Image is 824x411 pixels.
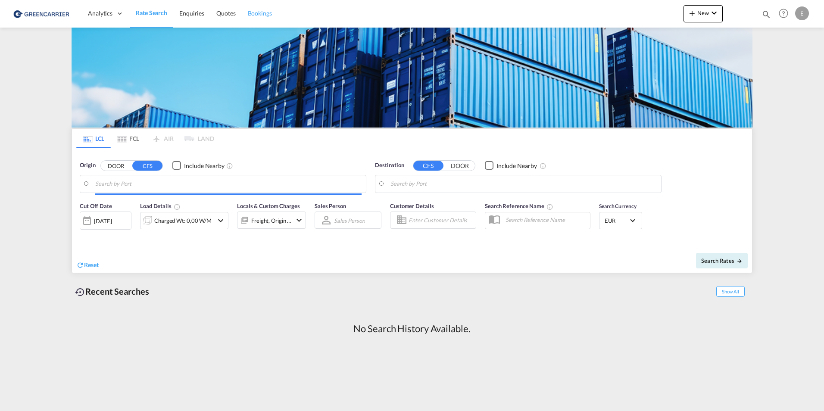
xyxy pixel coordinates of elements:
[716,286,745,297] span: Show All
[776,6,791,21] span: Help
[136,9,167,16] span: Rate Search
[540,162,546,169] md-icon: Unchecked: Ignores neighbouring ports when fetching rates.Checked : Includes neighbouring ports w...
[76,261,84,269] md-icon: icon-refresh
[216,9,235,17] span: Quotes
[795,6,809,20] div: E
[687,9,719,16] span: New
[737,258,743,264] md-icon: icon-arrow-right
[76,129,111,148] md-tab-item: LCL
[154,215,212,227] div: Charged Wt: 0,00 W/M
[80,212,131,230] div: [DATE]
[80,202,112,209] span: Cut Off Date
[215,215,226,226] md-icon: icon-chevron-down
[84,261,99,268] span: Reset
[237,202,300,209] span: Locals & Custom Charges
[762,9,771,22] div: icon-magnify
[94,217,112,225] div: [DATE]
[485,161,537,170] md-checkbox: Checkbox No Ink
[140,212,228,229] div: Charged Wt: 0,00 W/Micon-chevron-down
[76,129,214,148] md-pagination-wrapper: Use the left and right arrow keys to navigate between tabs
[762,9,771,19] md-icon: icon-magnify
[390,202,434,209] span: Customer Details
[687,8,697,18] md-icon: icon-plus 400-fg
[174,203,181,210] md-icon: Chargeable Weight
[237,212,306,229] div: Freight Origin Destinationicon-chevron-down
[72,282,153,301] div: Recent Searches
[776,6,795,22] div: Help
[684,5,723,22] button: icon-plus 400-fgNewicon-chevron-down
[315,202,346,209] span: Sales Person
[226,162,233,169] md-icon: Unchecked: Ignores neighbouring ports when fetching rates.Checked : Includes neighbouring ports w...
[709,8,719,18] md-icon: icon-chevron-down
[701,257,743,264] span: Search Rates
[75,287,85,297] md-icon: icon-backup-restore
[413,161,443,171] button: CFS
[172,161,225,170] md-checkbox: Checkbox No Ink
[111,129,145,148] md-tab-item: FCL
[294,215,304,225] md-icon: icon-chevron-down
[13,4,71,23] img: 1378a7308afe11ef83610d9e779c6b34.png
[599,203,637,209] span: Search Currency
[179,9,204,17] span: Enquiries
[333,214,366,227] md-select: Sales Person
[184,162,225,170] div: Include Nearby
[496,162,537,170] div: Include Nearby
[353,322,470,336] div: No Search History Available.
[605,217,629,224] span: EUR
[390,177,657,190] input: Search by Port
[248,9,272,17] span: Bookings
[604,214,637,227] md-select: Select Currency: € EUREuro
[409,214,473,227] input: Enter Customer Details
[546,203,553,210] md-icon: Your search will be saved by the below given name
[88,9,112,18] span: Analytics
[251,215,292,227] div: Freight Origin Destination
[445,161,475,171] button: DOOR
[76,261,99,270] div: icon-refreshReset
[696,253,748,268] button: Search Ratesicon-arrow-right
[132,161,162,171] button: CFS
[72,148,752,273] div: Origin DOOR CFS Checkbox No InkUnchecked: Ignores neighbouring ports when fetching rates.Checked ...
[80,161,95,170] span: Origin
[140,202,181,209] span: Load Details
[95,177,362,190] input: Search by Port
[72,28,752,128] img: GreenCarrierFCL_LCL.png
[375,161,404,170] span: Destination
[101,161,131,171] button: DOOR
[501,213,590,226] input: Search Reference Name
[80,229,86,240] md-datepicker: Select
[485,202,553,209] span: Search Reference Name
